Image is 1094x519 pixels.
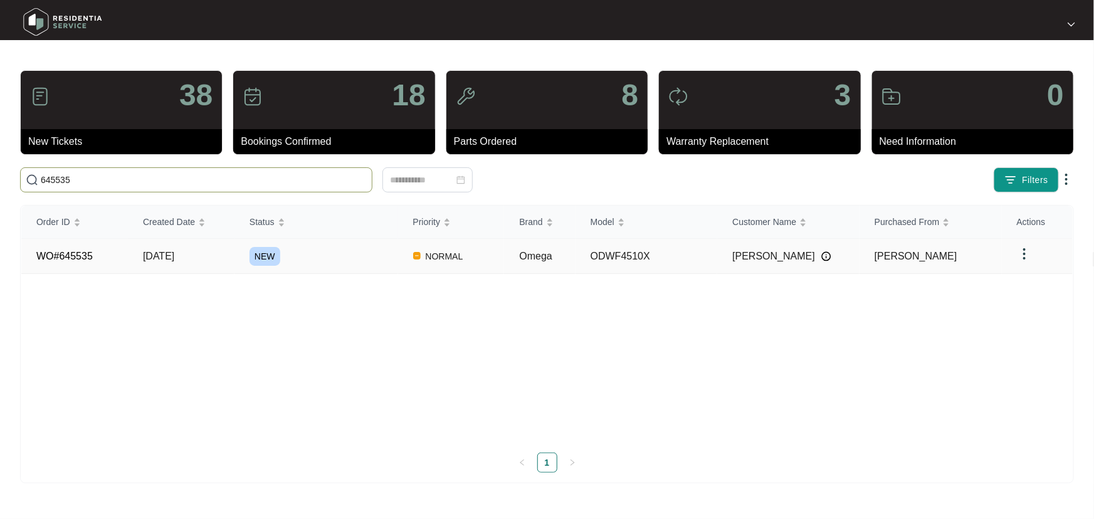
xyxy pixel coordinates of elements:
[1047,80,1064,110] p: 0
[454,134,648,149] p: Parts Ordered
[1017,246,1032,261] img: dropdown arrow
[591,215,614,229] span: Model
[36,251,93,261] a: WO#645535
[1068,21,1075,28] img: dropdown arrow
[21,206,128,239] th: Order ID
[456,86,476,107] img: icon
[732,249,815,264] span: [PERSON_NAME]
[576,239,718,274] td: ODWF4510X
[250,247,280,266] span: NEW
[234,206,398,239] th: Status
[243,86,263,107] img: icon
[562,453,582,473] button: right
[41,173,367,187] input: Search by Order Id, Assignee Name, Customer Name, Brand and Model
[413,215,441,229] span: Priority
[28,134,222,149] p: New Tickets
[179,80,213,110] p: 38
[504,206,575,239] th: Brand
[621,80,638,110] p: 8
[881,86,902,107] img: icon
[569,459,576,466] span: right
[1022,174,1048,187] span: Filters
[821,251,831,261] img: Info icon
[994,167,1059,192] button: filter iconFilters
[519,251,552,261] span: Omega
[512,453,532,473] li: Previous Page
[875,215,939,229] span: Purchased From
[413,252,421,259] img: Vercel Logo
[143,251,174,261] span: [DATE]
[1004,174,1017,186] img: filter icon
[1002,206,1073,239] th: Actions
[19,3,107,41] img: residentia service logo
[666,134,860,149] p: Warranty Replacement
[732,215,796,229] span: Customer Name
[717,206,860,239] th: Customer Name
[392,80,425,110] p: 18
[834,80,851,110] p: 3
[538,453,557,472] a: 1
[880,134,1073,149] p: Need Information
[562,453,582,473] li: Next Page
[576,206,718,239] th: Model
[519,215,542,229] span: Brand
[1059,172,1074,187] img: dropdown arrow
[860,206,1002,239] th: Purchased From
[421,249,468,264] span: NORMAL
[875,251,957,261] span: [PERSON_NAME]
[26,174,38,186] img: search-icon
[143,215,195,229] span: Created Date
[398,206,505,239] th: Priority
[537,453,557,473] li: 1
[512,453,532,473] button: left
[518,459,526,466] span: left
[36,215,70,229] span: Order ID
[241,134,434,149] p: Bookings Confirmed
[128,206,234,239] th: Created Date
[30,86,50,107] img: icon
[668,86,688,107] img: icon
[250,215,275,229] span: Status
